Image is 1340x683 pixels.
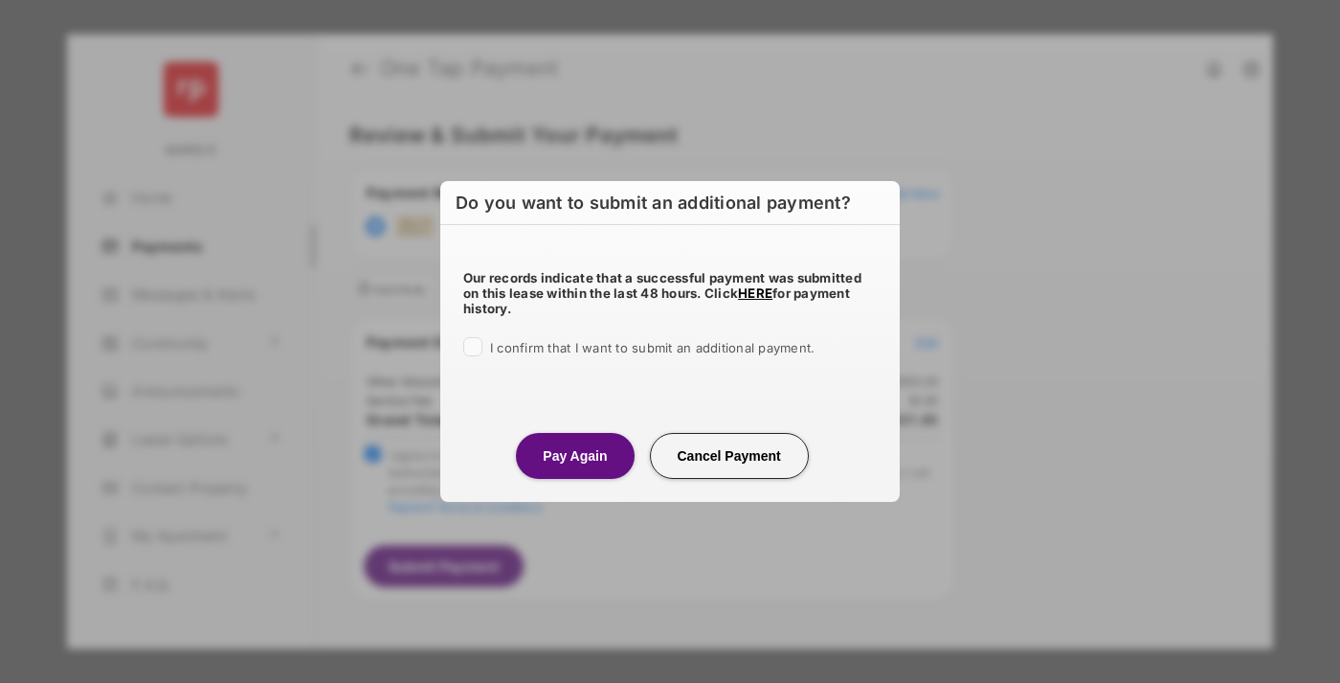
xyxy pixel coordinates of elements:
h5: Our records indicate that a successful payment was submitted on this lease within the last 48 hou... [463,270,877,316]
h2: Do you want to submit an additional payment? [440,181,900,225]
span: I confirm that I want to submit an additional payment. [490,340,815,355]
button: Pay Again [516,433,634,479]
a: HERE [738,285,772,301]
button: Cancel Payment [650,433,809,479]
